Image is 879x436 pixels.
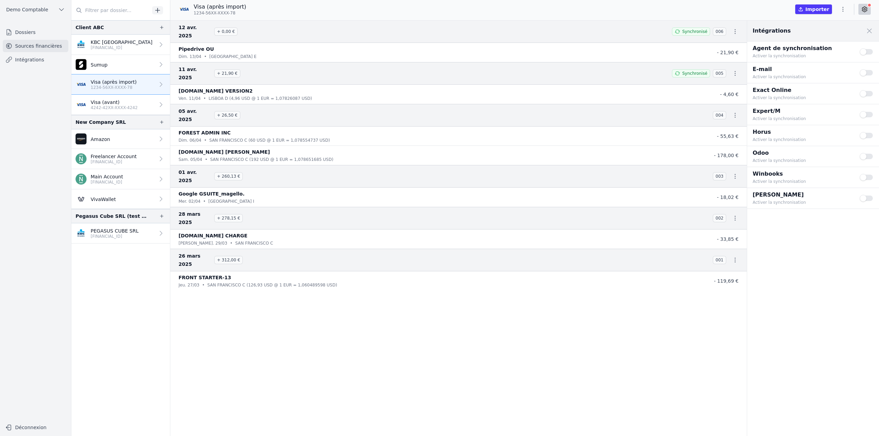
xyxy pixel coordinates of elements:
[179,273,231,282] p: FRONT STARTER-13
[713,214,726,222] span: 002
[753,128,852,136] p: Horus
[207,282,337,288] p: SAN FRANCISCO C (126,93 USD @ 1 EUR = 1,060489598 USD)
[713,111,726,119] span: 004
[76,23,104,32] div: Client ABC
[204,53,206,60] div: •
[713,69,726,78] span: 005
[210,156,333,163] p: SAN FRANCISCO C (192 USD @ 1 EUR = 1,078651685 USD)
[753,170,852,178] p: Winbooks
[76,193,87,204] img: Viva-Wallet.webp
[91,79,137,85] p: Visa (après import)
[76,39,87,50] img: KBC_BRUSSELS_KREDBEBB.png
[91,39,152,46] p: KBC [GEOGRAPHIC_DATA]
[214,214,243,222] span: + 278,15 €
[720,92,739,97] span: - 4,60 €
[194,3,246,11] p: Visa (après import)
[717,133,739,139] span: - 55,63 €
[179,95,201,102] p: ven. 11/04
[179,148,270,156] p: [DOMAIN_NAME] [PERSON_NAME]
[753,94,852,101] p: Activer la synchronisation
[76,133,87,144] img: Amazon.png
[179,129,231,137] p: FOREST ADMIN INC
[717,236,739,242] span: - 33,85 €
[179,190,244,198] p: Google GSUITE_magello.
[91,179,123,185] p: [FINANCIAL_ID]
[179,53,201,60] p: dim. 13/04
[71,95,170,115] a: Visa (avant) 4242-42XX-XXXX-4242
[753,86,852,94] p: Exact Online
[214,69,240,78] span: + 21,90 €
[71,169,170,189] a: Main Account [FINANCIAL_ID]
[753,136,852,143] p: Activer la synchronisation
[76,174,87,185] img: n26.png
[91,45,152,50] p: [FINANCIAL_ID]
[179,252,212,268] span: 26 mars 2025
[91,227,139,234] p: PEGASUS CUBE SRL
[203,95,206,102] div: •
[3,54,68,66] a: Intégrations
[179,45,214,53] p: Pipedrive OU
[3,422,68,433] button: Déconnexion
[71,223,170,244] a: PEGASUS CUBE SRL [FINANCIAL_ID]
[717,195,739,200] span: - 18,02 €
[235,240,273,247] p: SAN FRANCISCO C
[179,137,201,144] p: dim. 06/04
[230,240,232,247] div: •
[179,23,212,40] span: 12 avr. 2025
[753,178,852,185] p: Activer la synchronisation
[71,129,170,149] a: Amazon
[179,282,199,288] p: jeu. 27/03
[202,282,205,288] div: •
[76,153,87,164] img: n26.png
[209,137,330,144] p: SAN FRANCISCO C (60 USD @ 1 EUR = 1,078554737 USD)
[91,105,138,110] p: 4242-42XX-XXXX-4242
[179,210,212,226] span: 28 mars 2025
[682,71,707,76] span: Synchronisé
[753,199,852,206] p: Activer la synchronisation
[3,26,68,38] a: Dossiers
[713,172,726,180] span: 003
[3,4,68,15] button: Demo Comptable
[214,172,243,180] span: + 260,13 €
[753,27,791,35] h2: Intégrations
[209,95,312,102] p: LISBOA D (4,96 USD @ 1 EUR = 1,07826087 USD)
[179,168,212,185] span: 01 avr. 2025
[179,87,253,95] p: [DOMAIN_NAME] VERSION2
[91,153,137,160] p: Freelancer Account
[91,234,139,239] p: [FINANCIAL_ID]
[209,53,257,60] p: [GEOGRAPHIC_DATA] E
[753,65,852,73] p: E-mail
[713,256,726,264] span: 001
[214,256,243,264] span: + 312,00 €
[214,27,238,36] span: + 0,00 €
[71,35,170,55] a: KBC [GEOGRAPHIC_DATA] [FINANCIAL_ID]
[76,118,126,126] div: New Company SRL
[214,111,240,119] span: + 26,50 €
[194,10,236,16] span: 1234-56XX-XXXX-78
[71,149,170,169] a: Freelancer Account [FINANCIAL_ID]
[71,55,170,74] a: Sumup
[204,137,206,144] div: •
[91,196,116,203] p: VivaWallet
[753,107,852,115] p: Expert/M
[753,157,852,164] p: Activer la synchronisation
[714,153,739,158] span: - 178,00 €
[91,159,137,165] p: [FINANCIAL_ID]
[179,4,190,15] img: visa.png
[713,27,726,36] span: 006
[179,107,212,123] span: 05 avr. 2025
[179,65,212,82] span: 11 avr. 2025
[682,29,707,34] span: Synchronisé
[76,99,87,110] img: visa.png
[71,4,150,16] input: Filtrer par dossier...
[71,189,170,209] a: VivaWallet
[203,198,206,205] div: •
[76,79,87,90] img: visa.png
[795,4,832,14] button: Importer
[71,74,170,95] a: Visa (après import) 1234-56XX-XXXX-78
[76,228,87,239] img: KBC_BRUSSELS_KREDBEBB.png
[6,6,48,13] span: Demo Comptable
[76,212,148,220] div: Pegasus Cube SRL (test revoked account)
[714,278,739,284] span: - 119,69 €
[179,232,248,240] p: [DOMAIN_NAME] CHARGE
